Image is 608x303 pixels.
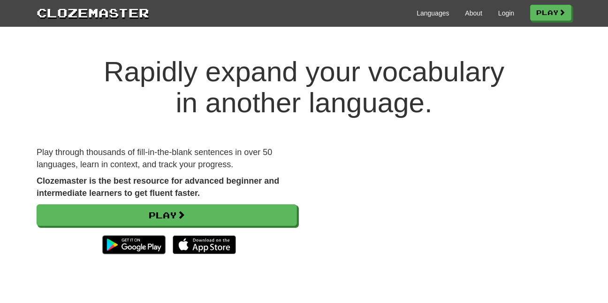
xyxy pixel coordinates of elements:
[37,176,279,198] strong: Clozemaster is the best resource for advanced beginner and intermediate learners to get fluent fa...
[465,8,482,18] a: About
[530,5,571,21] a: Play
[37,204,297,226] a: Play
[37,147,297,171] p: Play through thousands of fill-in-the-blank sentences in over 50 languages, learn in context, and...
[417,8,449,18] a: Languages
[173,235,236,254] img: Download_on_the_App_Store_Badge_US-UK_135x40-25178aeef6eb6b83b96f5f2d004eda3bffbb37122de64afbaef7...
[498,8,514,18] a: Login
[98,231,170,259] img: Get it on Google Play
[37,4,149,21] a: Clozemaster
